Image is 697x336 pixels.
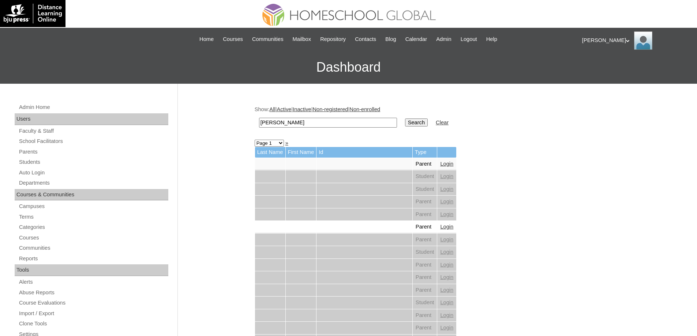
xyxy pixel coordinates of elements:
span: Help [486,35,497,44]
a: All [269,106,275,112]
a: Clone Tools [18,319,168,328]
span: Repository [320,35,346,44]
a: Calendar [402,35,431,44]
td: Id [316,147,412,158]
a: Admin Home [18,103,168,112]
a: Faculty & Staff [18,127,168,136]
td: Last Name [255,147,285,158]
td: Student [413,297,437,309]
a: Parents [18,147,168,156]
img: Ariane Ebuen [634,31,652,50]
a: Login [440,199,453,204]
a: Communities [18,243,168,253]
a: Import / Export [18,309,168,318]
td: Parent [413,158,437,170]
a: Campuses [18,202,168,211]
a: Login [440,274,453,280]
div: Users [15,113,168,125]
a: Home [196,35,217,44]
a: Login [440,211,453,217]
a: Auto Login [18,168,168,177]
a: Login [440,186,453,192]
a: Login [440,237,453,242]
td: Parent [413,309,437,322]
a: Inactive [293,106,311,112]
td: Parent [413,271,437,284]
a: Login [440,325,453,331]
a: Communities [248,35,287,44]
td: Parent [413,234,437,246]
td: Parent [413,259,437,271]
span: Admin [436,35,451,44]
a: Active [277,106,291,112]
div: Courses & Communities [15,189,168,201]
a: Non-enrolled [349,106,380,112]
td: Parent [413,284,437,297]
td: Student [413,246,437,258]
a: Courses [219,35,247,44]
span: Contacts [355,35,376,44]
a: Course Evaluations [18,298,168,307]
td: Parent [413,221,437,233]
a: Admin [432,35,455,44]
td: Student [413,170,437,183]
a: Login [440,312,453,318]
a: Clear [436,120,449,125]
a: Repository [316,35,349,44]
td: Student [413,183,437,196]
span: Calendar [405,35,427,44]
a: Logout [457,35,481,44]
a: Mailbox [289,35,315,44]
a: Courses [18,233,168,242]
a: Students [18,158,168,167]
img: logo-white.png [4,4,62,23]
span: Home [199,35,214,44]
td: First Name [286,147,316,158]
span: Communities [252,35,284,44]
span: Logout [461,35,477,44]
a: Login [440,249,453,255]
a: Login [440,161,453,167]
span: Blog [385,35,396,44]
a: Categories [18,223,168,232]
a: Login [440,173,453,179]
a: Alerts [18,278,168,287]
a: Contacts [351,35,380,44]
a: Login [440,299,453,305]
a: School Facilitators [18,137,168,146]
a: Login [440,262,453,268]
a: Abuse Reports [18,288,168,297]
a: » [285,140,288,146]
td: Type [413,147,437,158]
a: Reports [18,254,168,263]
a: Departments [18,178,168,188]
span: Mailbox [293,35,311,44]
a: Login [440,287,453,293]
div: [PERSON_NAME] [582,31,690,50]
div: Tools [15,264,168,276]
input: Search [259,118,397,128]
input: Search [405,118,428,127]
a: Login [440,224,453,230]
td: Parent [413,322,437,334]
h3: Dashboard [4,51,693,84]
a: Help [483,35,501,44]
div: Show: | | | | [255,106,617,132]
a: Non-registered [313,106,348,112]
a: Blog [382,35,400,44]
span: Courses [223,35,243,44]
td: Parent [413,208,437,221]
a: Terms [18,212,168,222]
td: Parent [413,196,437,208]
